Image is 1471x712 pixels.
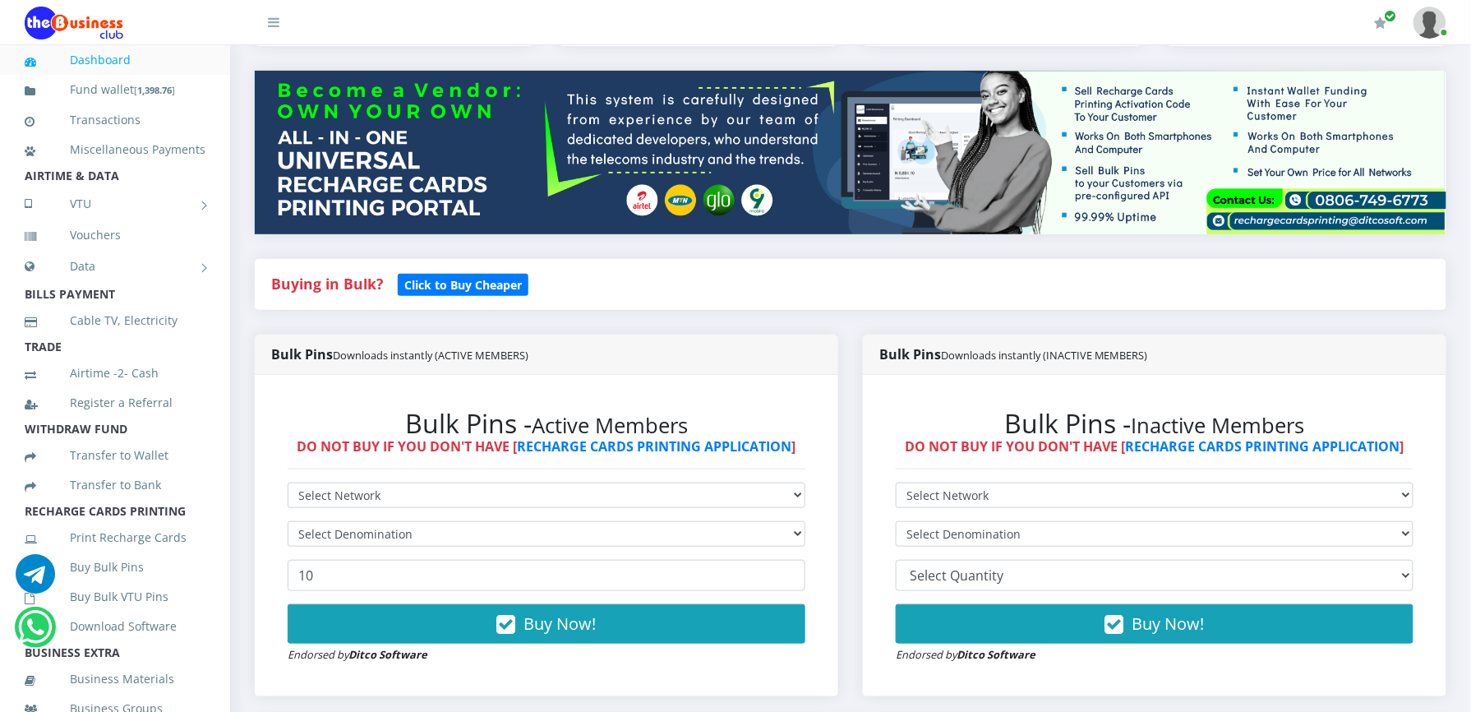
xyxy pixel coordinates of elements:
[137,84,172,96] b: 1,398.76
[25,354,205,392] a: Airtime -2- Cash
[1132,613,1205,635] span: Buy Now!
[25,302,205,340] a: Cable TV, Electricity
[25,7,123,39] img: Logo
[25,384,205,422] a: Register a Referral
[404,277,522,293] b: Click to Buy Cheaper
[524,613,597,635] span: Buy Now!
[16,566,55,594] a: Chat for support
[255,71,1446,234] img: multitenant_rcp.png
[1126,437,1400,455] a: RECHARGE CARDS PRINTING APPLICATION
[18,620,52,647] a: Chat for support
[25,437,205,474] a: Transfer to Wallet
[25,660,205,698] a: Business Materials
[398,274,528,294] a: Click to Buy Cheaper
[896,604,1413,644] button: Buy Now!
[288,647,427,662] small: Endorsed by
[896,647,1035,662] small: Endorsed by
[879,345,1148,363] strong: Bulk Pins
[25,466,205,504] a: Transfer to Bank
[906,437,1404,455] strong: DO NOT BUY IF YOU DON'T HAVE [ ]
[25,183,205,224] a: VTU
[297,437,796,455] strong: DO NOT BUY IF YOU DON'T HAVE [ ]
[25,71,205,109] a: Fund wallet[1,398.76]
[518,437,792,455] a: RECHARGE CARDS PRINTING APPLICATION
[25,519,205,557] a: Print Recharge Cards
[25,101,205,139] a: Transactions
[333,348,528,363] small: Downloads instantly (ACTIVE MEMBERS)
[25,216,205,254] a: Vouchers
[271,345,528,363] strong: Bulk Pins
[288,560,805,591] input: Enter Quantity
[25,578,205,616] a: Buy Bulk VTU Pins
[25,246,205,287] a: Data
[288,604,805,644] button: Buy Now!
[1385,10,1397,22] span: Renew/Upgrade Subscription
[532,411,688,440] small: Active Members
[1132,411,1305,440] small: Inactive Members
[288,408,805,439] h2: Bulk Pins -
[941,348,1148,363] small: Downloads instantly (INACTIVE MEMBERS)
[25,548,205,586] a: Buy Bulk Pins
[25,131,205,169] a: Miscellaneous Payments
[25,41,205,79] a: Dashboard
[348,647,427,662] strong: Ditco Software
[896,408,1413,439] h2: Bulk Pins -
[271,274,383,294] strong: Buying in Bulk?
[1413,7,1446,39] img: User
[25,608,205,645] a: Download Software
[957,647,1035,662] strong: Ditco Software
[134,84,175,96] small: [ ]
[1375,16,1387,30] i: Renew/Upgrade Subscription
